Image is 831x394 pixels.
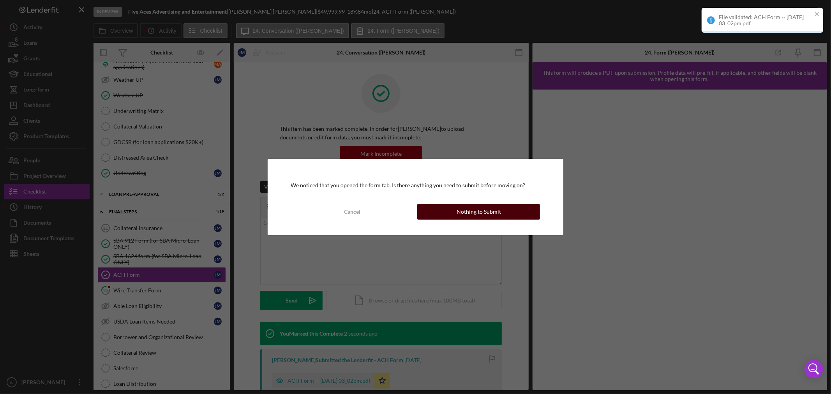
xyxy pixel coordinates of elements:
[291,182,540,188] div: We noticed that you opened the form tab. Is there anything you need to submit before moving on?
[291,204,414,220] button: Cancel
[344,204,360,220] div: Cancel
[417,204,540,220] button: Nothing to Submit
[457,204,501,220] div: Nothing to Submit
[805,360,823,378] div: Open Intercom Messenger
[719,14,812,26] div: File validated: ACH Form -- [DATE] 03_02pm.pdf
[815,11,820,18] button: close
